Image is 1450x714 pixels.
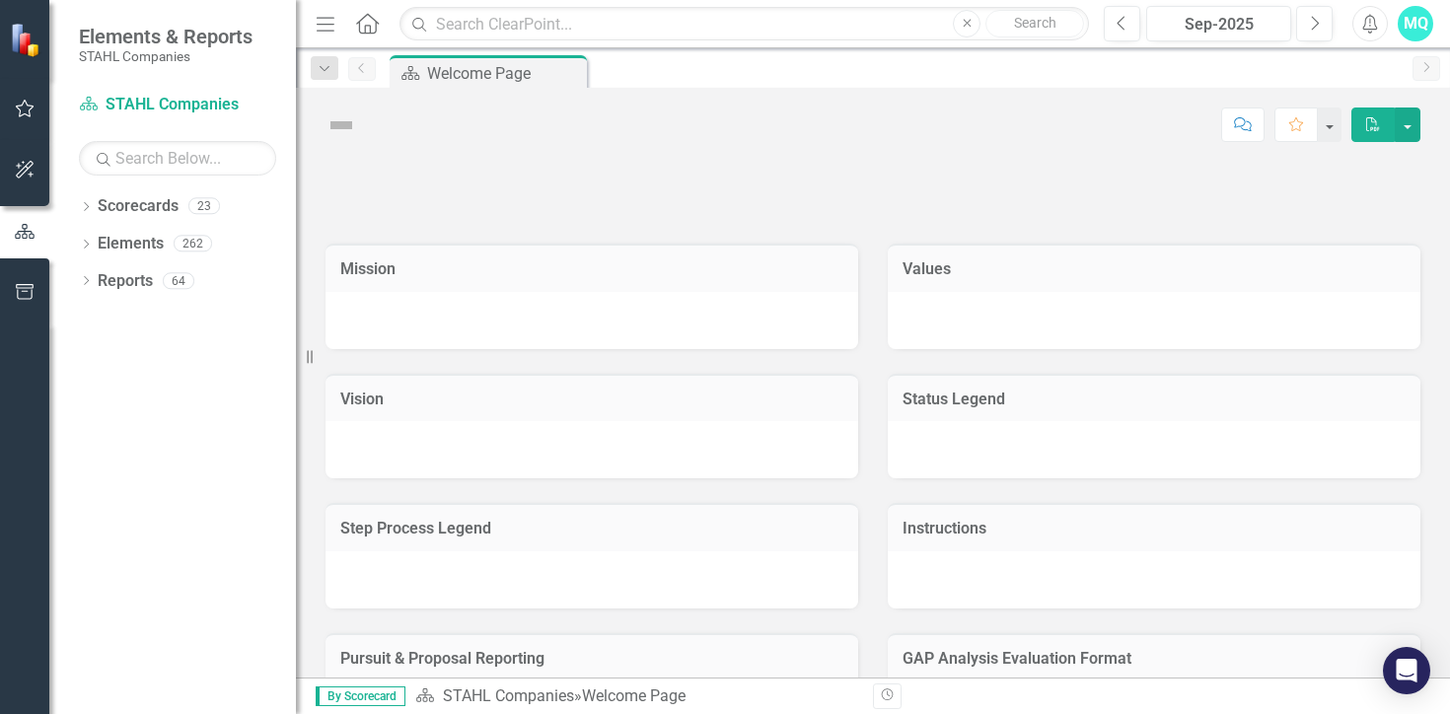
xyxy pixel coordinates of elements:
[174,236,212,252] div: 262
[326,109,357,141] img: Not Defined
[79,94,276,116] a: STAHL Companies
[985,10,1084,37] button: Search
[582,686,686,705] div: Welcome Page
[1383,647,1430,694] div: Open Intercom Messenger
[79,48,253,64] small: STAHL Companies
[10,22,44,56] img: ClearPoint Strategy
[316,686,405,706] span: By Scorecard
[903,391,1406,408] h3: Status Legend
[399,7,1089,41] input: Search ClearPoint...
[188,198,220,215] div: 23
[340,260,843,278] h3: Mission
[1153,13,1284,36] div: Sep-2025
[903,260,1406,278] h3: Values
[79,141,276,176] input: Search Below...
[1146,6,1291,41] button: Sep-2025
[903,520,1406,537] h3: Instructions
[98,233,164,255] a: Elements
[79,25,253,48] span: Elements & Reports
[1014,15,1056,31] span: Search
[427,61,582,86] div: Welcome Page
[340,650,843,668] h3: Pursuit & Proposal Reporting
[98,270,153,293] a: Reports
[340,520,843,537] h3: Step Process Legend
[163,272,194,289] div: 64
[98,195,179,218] a: Scorecards
[443,686,574,705] a: STAHL Companies
[1398,6,1433,41] button: MQ
[903,650,1406,668] h3: GAP Analysis Evaluation Format
[415,685,858,708] div: »
[340,391,843,408] h3: Vision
